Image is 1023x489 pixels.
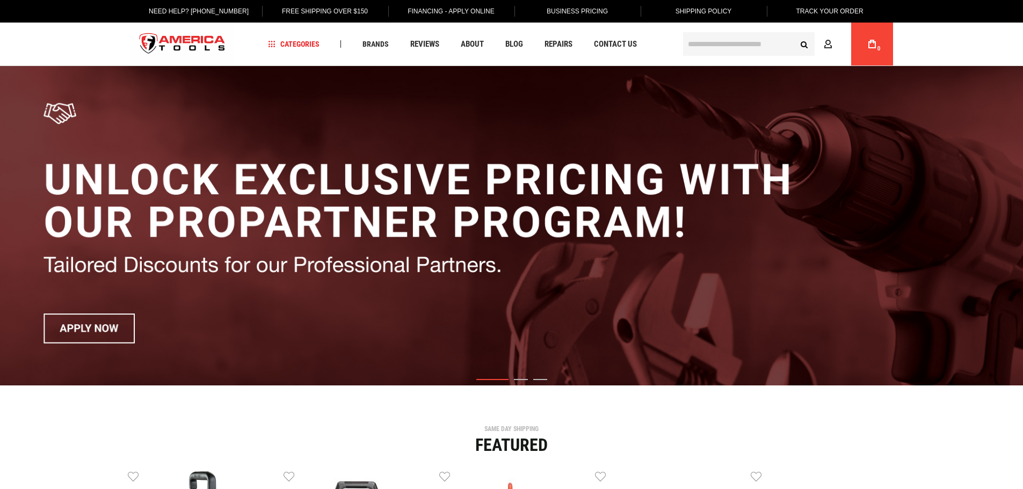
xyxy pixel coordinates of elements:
[128,426,896,432] div: SAME DAY SHIPPING
[130,24,235,64] img: America Tools
[794,34,815,54] button: Search
[128,436,896,454] div: Featured
[130,24,235,64] a: store logo
[589,37,642,52] a: Contact Us
[362,40,389,48] span: Brands
[862,23,882,65] a: 0
[456,37,489,52] a: About
[505,40,523,48] span: Blog
[877,46,881,52] span: 0
[405,37,444,52] a: Reviews
[263,37,324,52] a: Categories
[358,37,394,52] a: Brands
[540,37,577,52] a: Repairs
[500,37,528,52] a: Blog
[268,40,320,48] span: Categories
[676,8,732,15] span: Shipping Policy
[461,40,484,48] span: About
[410,40,439,48] span: Reviews
[545,40,572,48] span: Repairs
[594,40,637,48] span: Contact Us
